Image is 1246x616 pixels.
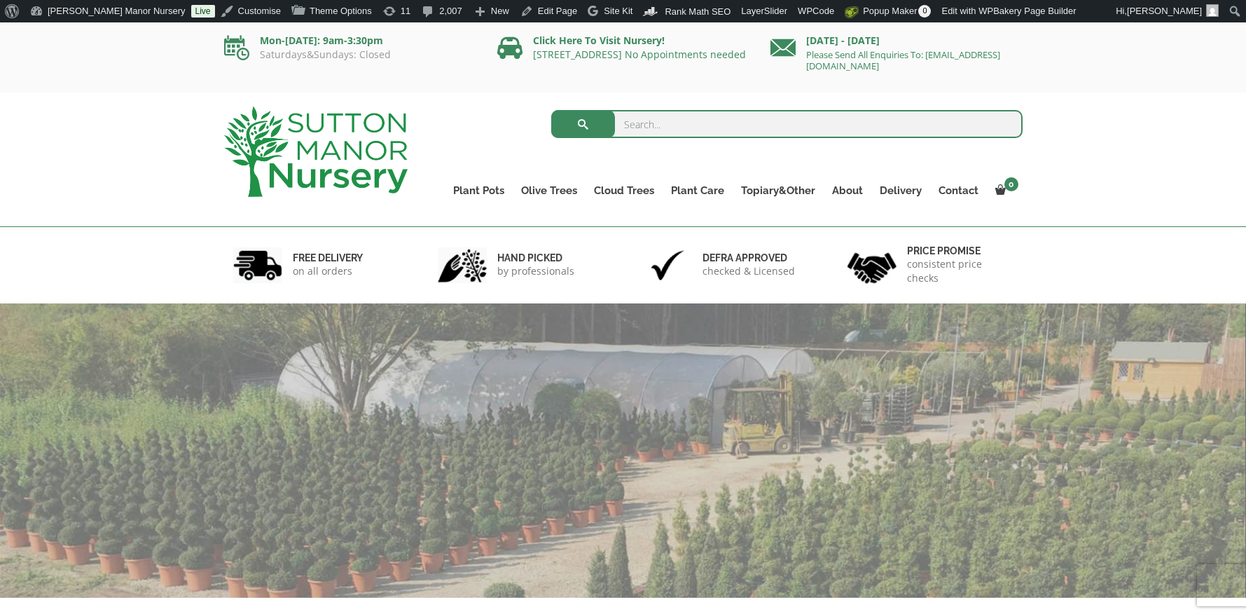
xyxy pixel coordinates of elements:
[643,247,692,283] img: 3.jpg
[1004,177,1018,191] span: 0
[770,32,1023,49] p: [DATE] - [DATE]
[293,252,363,264] h6: FREE DELIVERY
[293,264,363,278] p: on all orders
[191,5,215,18] a: Live
[665,6,731,17] span: Rank Math SEO
[224,49,476,60] p: Saturdays&Sundays: Closed
[533,34,665,47] a: Click Here To Visit Nursery!
[224,107,408,197] img: logo
[907,257,1013,285] p: consistent price checks
[586,181,663,200] a: Cloud Trees
[918,5,931,18] span: 0
[847,244,897,287] img: 4.jpg
[233,247,282,283] img: 1.jpg
[1127,6,1202,16] span: [PERSON_NAME]
[533,48,746,61] a: [STREET_ADDRESS] No Appointments needed
[438,247,487,283] img: 2.jpg
[824,181,871,200] a: About
[445,181,513,200] a: Plant Pots
[702,252,795,264] h6: Defra approved
[513,181,586,200] a: Olive Trees
[497,252,574,264] h6: hand picked
[907,245,1013,257] h6: Price promise
[871,181,930,200] a: Delivery
[987,181,1023,200] a: 0
[497,264,574,278] p: by professionals
[930,181,987,200] a: Contact
[702,264,795,278] p: checked & Licensed
[806,48,1000,72] a: Please Send All Enquiries To: [EMAIL_ADDRESS][DOMAIN_NAME]
[733,181,824,200] a: Topiary&Other
[224,32,476,49] p: Mon-[DATE]: 9am-3:30pm
[551,110,1023,138] input: Search...
[604,6,632,16] span: Site Kit
[663,181,733,200] a: Plant Care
